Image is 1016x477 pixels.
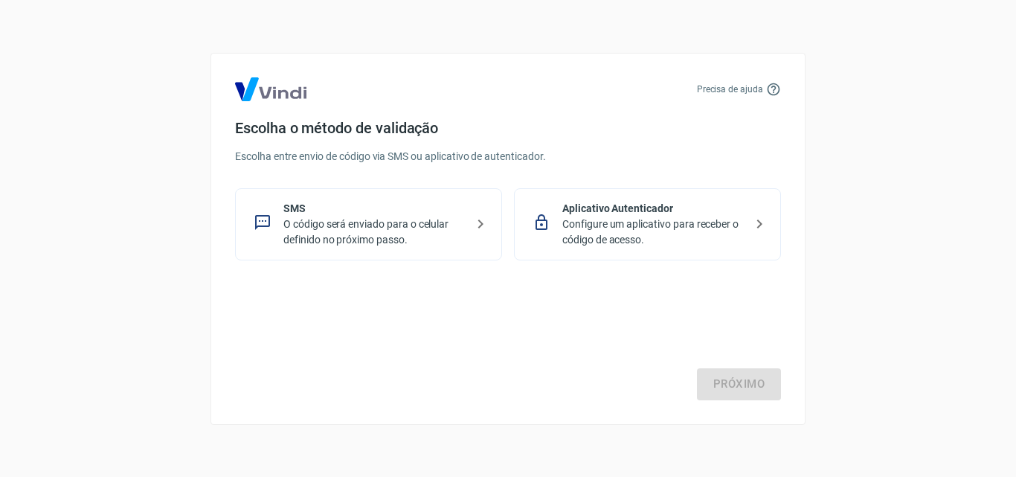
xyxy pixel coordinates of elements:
[283,201,466,217] p: SMS
[235,77,306,101] img: Logo Vind
[235,188,502,260] div: SMSO código será enviado para o celular definido no próximo passo.
[514,188,781,260] div: Aplicativo AutenticadorConfigure um aplicativo para receber o código de acesso.
[697,83,763,96] p: Precisa de ajuda
[235,149,781,164] p: Escolha entre envio de código via SMS ou aplicativo de autenticador.
[562,201,745,217] p: Aplicativo Autenticador
[283,217,466,248] p: O código será enviado para o celular definido no próximo passo.
[235,119,781,137] h4: Escolha o método de validação
[562,217,745,248] p: Configure um aplicativo para receber o código de acesso.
